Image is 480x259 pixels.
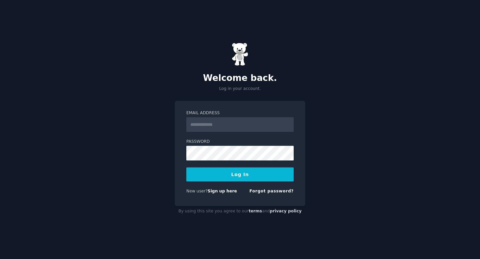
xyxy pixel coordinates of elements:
[249,189,294,193] a: Forgot password?
[249,209,262,213] a: terms
[175,206,305,217] div: By using this site you agree to our and
[186,189,208,193] span: New user?
[175,73,305,84] h2: Welcome back.
[186,167,294,181] button: Log In
[186,110,294,116] label: Email Address
[208,189,237,193] a: Sign up here
[232,43,248,66] img: Gummy Bear
[186,139,294,145] label: Password
[270,209,302,213] a: privacy policy
[175,86,305,92] p: Log in your account.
